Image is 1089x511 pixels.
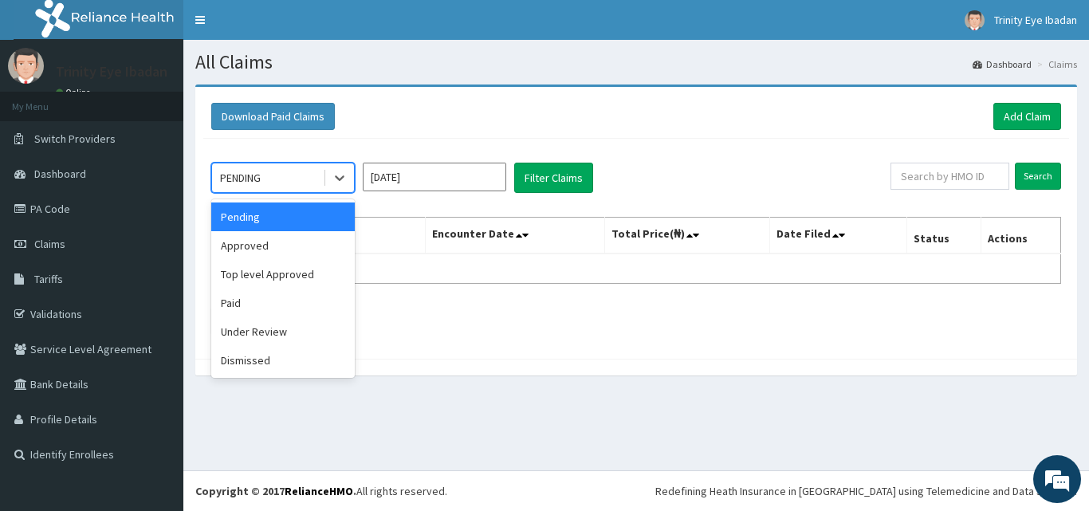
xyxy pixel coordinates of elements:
a: Online [56,87,94,98]
input: Search [1015,163,1061,190]
p: Trinity Eye Ibadan [56,65,167,79]
div: Pending [211,202,355,231]
input: Select Month and Year [363,163,506,191]
span: Tariffs [34,272,63,286]
a: Add Claim [993,103,1061,130]
th: Encounter Date [426,218,604,254]
strong: Copyright © 2017 . [195,484,356,498]
div: Paid [211,289,355,317]
div: Dismissed [211,346,355,375]
th: Status [907,218,981,254]
div: Approved [211,231,355,260]
div: Top level Approved [211,260,355,289]
div: Redefining Heath Insurance in [GEOGRAPHIC_DATA] using Telemedicine and Data Science! [655,483,1077,499]
th: Date Filed [770,218,907,254]
th: Total Price(₦) [604,218,770,254]
th: Actions [981,218,1060,254]
button: Download Paid Claims [211,103,335,130]
input: Search by HMO ID [890,163,1009,190]
span: Dashboard [34,167,86,181]
div: PENDING [220,170,261,186]
a: RelianceHMO [285,484,353,498]
h1: All Claims [195,52,1077,73]
a: Dashboard [973,57,1032,71]
div: Under Review [211,317,355,346]
span: Trinity Eye Ibadan [994,13,1077,27]
footer: All rights reserved. [183,470,1089,511]
span: Switch Providers [34,132,116,146]
button: Filter Claims [514,163,593,193]
span: Claims [34,237,65,251]
img: User Image [8,48,44,84]
li: Claims [1033,57,1077,71]
img: User Image [965,10,985,30]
